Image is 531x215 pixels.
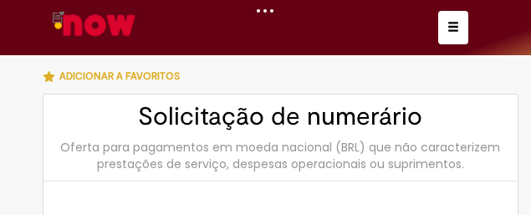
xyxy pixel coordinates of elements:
[438,11,468,44] button: Alternar navegação
[59,69,180,83] span: Adicionar a Favoritos
[43,59,189,94] button: Adicionar a Favoritos
[52,8,138,42] img: ServiceNow
[60,139,501,172] div: Oferta para pagamentos em moeda nacional (BRL) que não caracterizem prestações de serviço, despes...
[60,103,501,131] h2: Solicitação de numerário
